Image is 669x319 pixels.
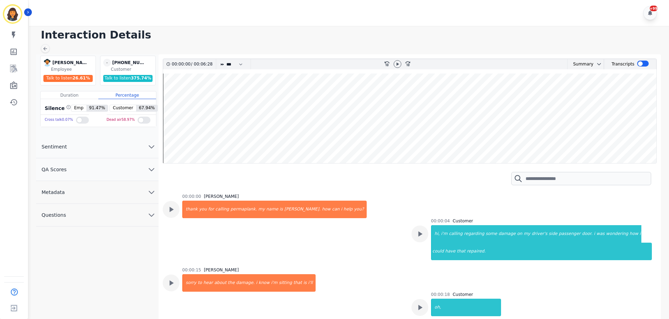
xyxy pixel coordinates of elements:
div: calling [448,225,463,243]
div: my [523,225,531,243]
div: some [485,225,498,243]
div: Duration [41,91,98,99]
div: calling [215,201,230,218]
svg: chevron down [147,143,156,151]
svg: chevron down [147,211,156,219]
div: 00:00:00 [172,59,191,69]
div: i [593,225,596,243]
button: Questions chevron down [36,204,159,227]
div: [PERSON_NAME]. [284,201,322,218]
button: Sentiment chevron down [36,136,159,158]
div: can [331,201,340,218]
div: [PERSON_NAME] [204,267,239,273]
div: / [172,59,214,69]
svg: chevron down [147,188,156,196]
div: i'm [270,274,278,292]
div: name [266,201,279,218]
div: hear [203,274,213,292]
div: repaired. [466,243,652,260]
span: - [103,59,111,67]
div: sorry [183,274,197,292]
img: Bordered avatar [4,6,21,22]
div: know [258,274,270,292]
div: Silence [43,105,71,112]
span: Sentiment [36,143,72,150]
div: 00:00:00 [182,194,201,199]
button: chevron down [593,61,602,67]
div: could [432,243,445,260]
span: 67.94 % [136,105,158,111]
svg: chevron down [147,165,156,174]
svg: chevron down [596,61,602,67]
span: Metadata [36,189,70,196]
div: Percentage [98,91,156,99]
div: Cross talk 0.07 % [45,115,73,125]
div: is [303,274,308,292]
div: i'm [441,225,448,243]
span: QA Scores [36,166,72,173]
div: 00:00:04 [431,218,450,224]
div: Customer [453,218,473,224]
div: damage [498,225,516,243]
div: Summary [568,59,593,69]
div: 00:00:15 [182,267,201,273]
div: 00:00:18 [431,292,450,297]
div: Employee [51,67,94,72]
span: Questions [36,211,72,219]
span: Emp [71,105,86,111]
h1: Interaction Details [41,29,662,41]
div: wondering [605,225,629,243]
span: 375.74 % [131,76,151,81]
div: the [227,274,235,292]
div: i [639,225,641,243]
div: [PERSON_NAME] [204,194,239,199]
div: Customer [111,67,154,72]
div: for [207,201,215,218]
div: 00:06:28 [192,59,212,69]
div: you? [353,201,367,218]
div: i'll [308,274,316,292]
div: Talk to listen [43,75,93,82]
div: Talk to listen [103,75,153,82]
button: Metadata chevron down [36,181,159,204]
div: that [456,243,466,260]
div: driver's [531,225,548,243]
div: about [213,274,227,292]
span: 26.61 % [72,76,90,81]
div: Transcripts [612,59,634,69]
span: 91.47 % [86,105,108,111]
div: i [340,201,343,218]
div: have [444,243,456,260]
button: QA Scores chevron down [36,158,159,181]
div: regarding [463,225,485,243]
div: passenger [558,225,581,243]
div: that [293,274,303,292]
div: Dead air 58.97 % [107,115,135,125]
div: help [343,201,353,218]
div: was [596,225,605,243]
div: is [279,201,284,218]
div: side [548,225,558,243]
div: [PHONE_NUMBER] [112,59,147,67]
div: how [321,201,331,218]
div: i [255,274,258,292]
div: hi, [432,225,441,243]
div: damage. [235,274,255,292]
div: you [198,201,207,218]
div: [PERSON_NAME] [52,59,87,67]
div: my [258,201,266,218]
div: door. [581,225,593,243]
div: +99 [650,6,657,11]
div: Customer [453,292,473,297]
div: oh, [432,299,501,316]
div: sitting [278,274,293,292]
div: to [197,274,203,292]
span: Customer [110,105,136,111]
div: on [516,225,523,243]
div: how [629,225,639,243]
div: thank [183,201,198,218]
div: permaplank. [230,201,258,218]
